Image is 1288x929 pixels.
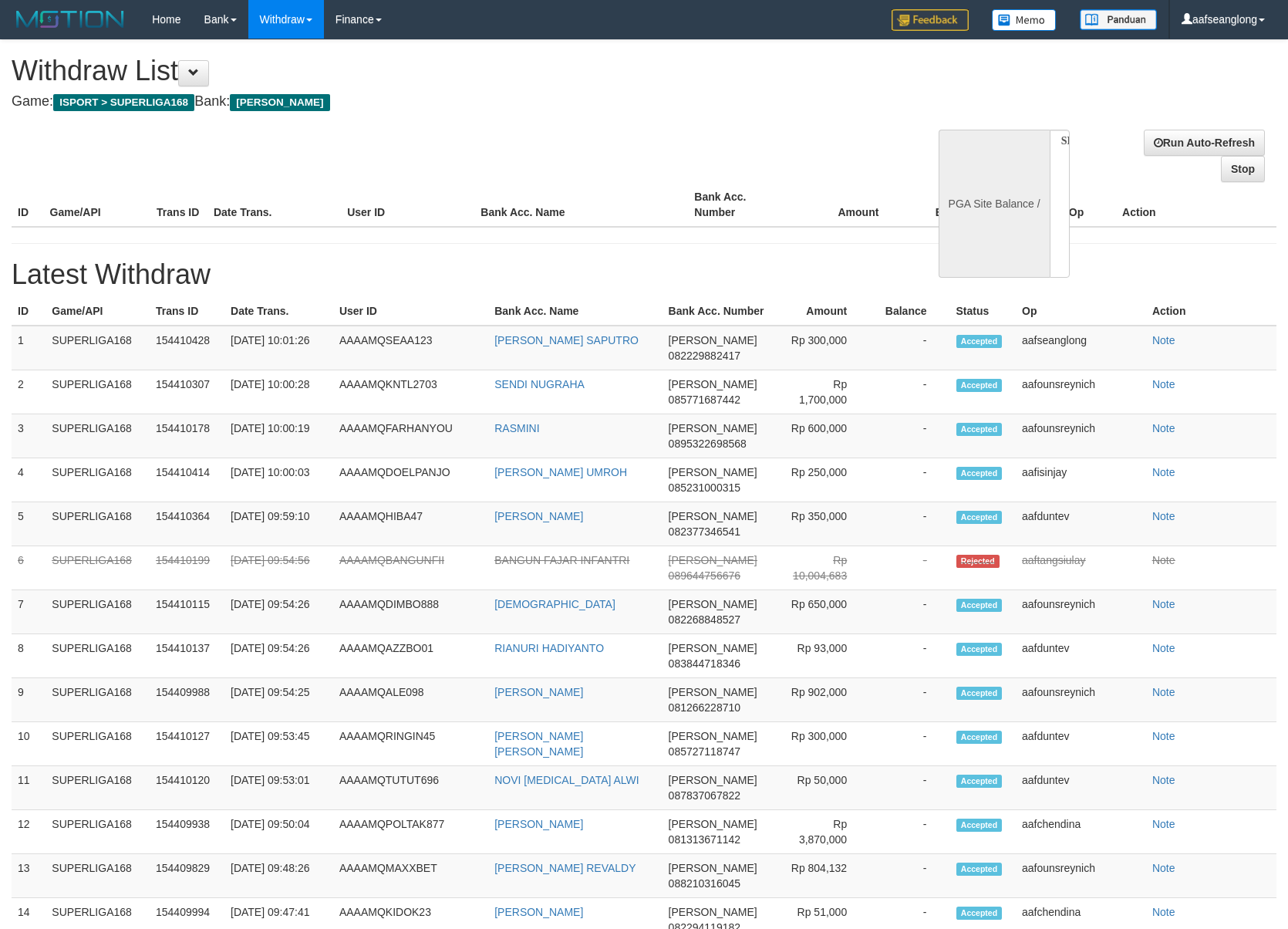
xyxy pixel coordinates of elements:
span: Accepted [956,335,1003,348]
th: Bank Acc. Number [688,183,795,227]
td: 154410428 [150,326,224,370]
span: 087837067822 [669,789,740,802]
td: 154410414 [150,458,224,502]
td: - [870,546,949,590]
span: Accepted [956,775,1003,788]
td: aaftangsiulay [1016,546,1146,590]
td: aafduntev [1016,634,1146,678]
td: AAAAMQSEAA123 [333,326,488,370]
td: [DATE] 09:54:25 [224,678,333,722]
span: [PERSON_NAME] [669,686,757,698]
a: Note [1152,818,1175,830]
h4: Game: Bank: [12,94,843,110]
td: AAAAMQKNTL2703 [333,370,488,414]
td: Rp 902,000 [776,678,870,722]
td: 154410137 [150,634,224,678]
td: SUPERLIGA168 [46,678,150,722]
td: [DATE] 09:53:45 [224,722,333,766]
td: aafounsreynich [1016,370,1146,414]
a: Note [1152,862,1175,874]
a: Note [1152,334,1175,346]
td: AAAAMQDIMBO888 [333,590,488,634]
td: aafduntev [1016,502,1146,546]
td: [DATE] 09:53:01 [224,766,333,810]
td: AAAAMQRINGIN45 [333,722,488,766]
span: [PERSON_NAME] [669,334,757,346]
td: [DATE] 09:54:56 [224,546,333,590]
a: Note [1152,598,1175,610]
th: User ID [333,297,488,326]
span: Accepted [956,511,1003,524]
td: Rp 250,000 [776,458,870,502]
td: [DATE] 09:54:26 [224,634,333,678]
span: Accepted [956,379,1003,392]
a: [PERSON_NAME] SAPUTRO [494,334,639,346]
td: SUPERLIGA168 [46,766,150,810]
th: Balance [902,183,1000,227]
a: Note [1152,378,1175,390]
td: - [870,810,949,854]
span: [PERSON_NAME] [669,422,757,434]
a: RIANURI HADIYANTO [494,642,604,654]
td: - [870,590,949,634]
span: 085231000315 [669,481,740,494]
span: [PERSON_NAME] [669,818,757,830]
td: SUPERLIGA168 [46,854,150,898]
td: SUPERLIGA168 [46,590,150,634]
th: Date Trans. [224,297,333,326]
td: 10 [12,722,46,766]
span: [PERSON_NAME] [669,774,757,786]
td: aafisinjay [1016,458,1146,502]
td: [DATE] 09:59:10 [224,502,333,546]
th: Amount [795,183,902,227]
a: Note [1152,906,1175,918]
img: MOTION_logo.png [12,8,129,31]
td: Rp 3,870,000 [776,810,870,854]
a: Run Auto-Refresh [1144,130,1265,156]
span: [PERSON_NAME] [669,510,757,522]
td: 9 [12,678,46,722]
span: Accepted [956,731,1003,744]
th: Op [1016,297,1146,326]
td: 154409938 [150,810,224,854]
span: ISPORT > SUPERLIGA168 [53,94,194,111]
a: Note [1152,730,1175,742]
span: Accepted [956,863,1003,876]
a: [PERSON_NAME] UMROH [494,466,627,478]
td: Rp 804,132 [776,854,870,898]
td: AAAAMQAZZBO01 [333,634,488,678]
a: [PERSON_NAME] [494,818,583,830]
span: [PERSON_NAME] [669,466,757,478]
td: - [870,722,949,766]
td: 6 [12,546,46,590]
img: Button%20Memo.svg [992,9,1057,31]
td: aafduntev [1016,722,1146,766]
th: Game/API [44,183,151,227]
td: 5 [12,502,46,546]
th: Trans ID [150,297,224,326]
td: 3 [12,414,46,458]
td: 154410127 [150,722,224,766]
th: Action [1146,297,1276,326]
th: Bank Acc. Number [663,297,777,326]
span: Accepted [956,819,1003,832]
td: 4 [12,458,46,502]
td: Rp 600,000 [776,414,870,458]
span: Accepted [956,423,1003,436]
a: [PERSON_NAME] [494,510,583,522]
td: - [870,854,949,898]
span: Accepted [956,599,1003,612]
th: Amount [776,297,870,326]
td: SUPERLIGA168 [46,810,150,854]
h1: Latest Withdraw [12,259,1276,290]
a: BANGUN FAJAR INFANTRI [494,554,629,566]
span: 082229882417 [669,350,740,362]
td: Rp 1,700,000 [776,370,870,414]
td: Rp 93,000 [776,634,870,678]
td: 154410115 [150,590,224,634]
td: AAAAMQMAXXBET [333,854,488,898]
td: AAAAMQHIBA47 [333,502,488,546]
td: SUPERLIGA168 [46,546,150,590]
td: 1 [12,326,46,370]
th: Date Trans. [207,183,341,227]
